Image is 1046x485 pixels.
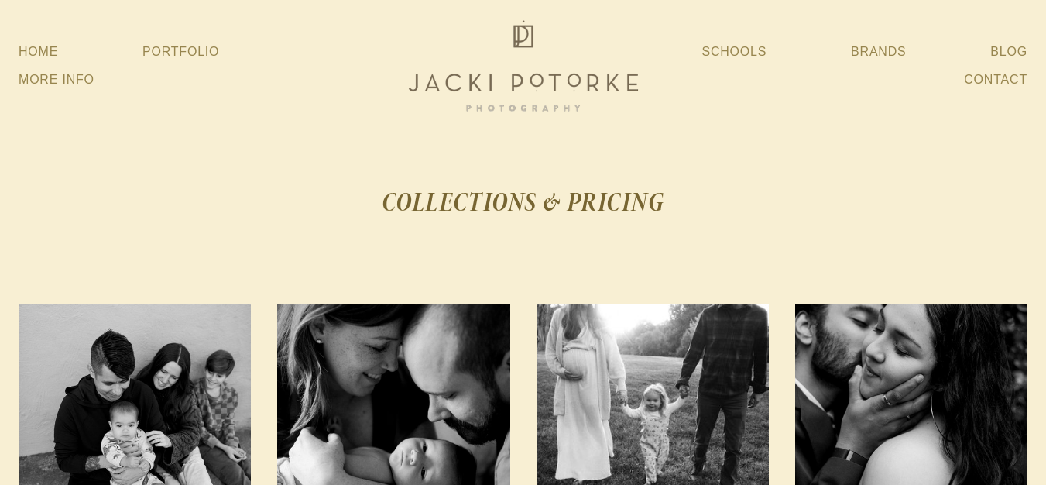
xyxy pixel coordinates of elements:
[964,66,1027,94] a: Contact
[701,38,766,66] a: Schools
[851,38,906,66] a: Brands
[382,184,664,220] strong: COLLECTIONS & PRICING
[19,38,58,66] a: Home
[400,16,647,115] img: Jacki Potorke Sacramento Family Photographer
[142,45,219,58] a: Portfolio
[19,66,94,94] a: More Info
[990,38,1027,66] a: Blog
